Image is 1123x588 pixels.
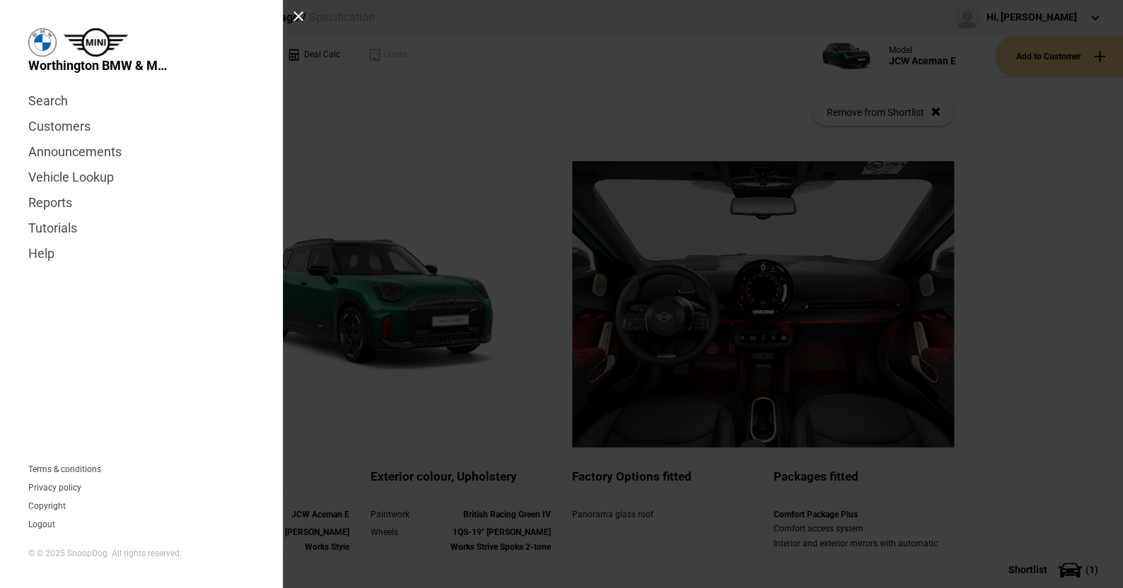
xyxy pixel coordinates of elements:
[28,502,66,510] a: Copyright
[28,241,255,266] a: Help
[28,548,255,560] div: © © 2025 SnoopDog. All rights reserved.
[28,57,170,74] span: Worthington BMW & MINI Garage
[28,216,255,241] a: Tutorials
[28,520,55,529] button: Logout
[28,88,255,114] a: Search
[28,139,255,165] a: Announcements
[28,465,101,474] a: Terms & conditions
[28,165,255,190] a: Vehicle Lookup
[28,190,255,216] a: Reports
[28,28,57,57] img: bmw.png
[28,483,81,492] a: Privacy policy
[28,114,255,139] a: Customers
[64,28,128,57] img: mini.png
